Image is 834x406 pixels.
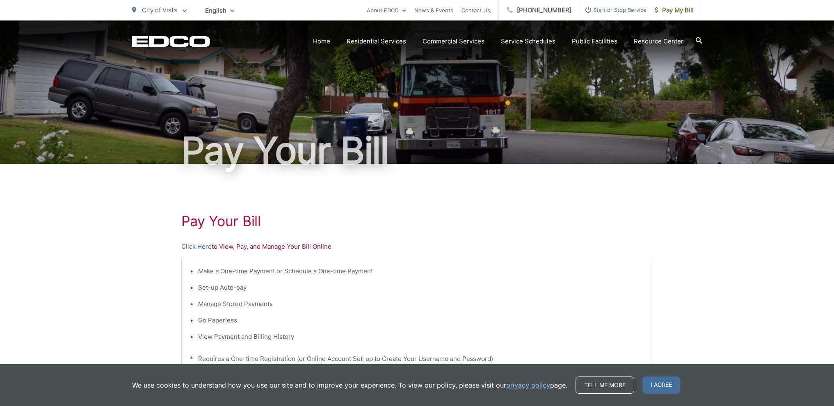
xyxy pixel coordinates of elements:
[132,36,210,47] a: EDCD logo. Return to the homepage.
[634,36,683,46] a: Resource Center
[572,36,617,46] a: Public Facilities
[423,36,484,46] a: Commercial Services
[414,5,453,15] a: News & Events
[190,354,644,364] p: * Requires a One-time Registration (or Online Account Set-up to Create Your Username and Password)
[142,6,177,14] span: City of Vista
[313,36,330,46] a: Home
[132,380,567,390] p: We use cookies to understand how you use our site and to improve your experience. To view our pol...
[198,283,644,293] li: Set-up Auto-pay
[198,299,644,309] li: Manage Stored Payments
[199,3,240,18] span: English
[642,377,680,394] span: I agree
[198,332,644,342] li: View Payment and Billing History
[132,130,702,171] h1: Pay Your Bill
[347,36,406,46] a: Residential Services
[181,242,653,252] p: to View, Pay, and Manage Your Bill Online
[576,377,634,394] a: Tell me more
[198,315,644,325] li: Go Paperless
[181,242,212,252] a: Click Here
[181,213,653,229] h1: Pay Your Bill
[655,5,694,15] span: Pay My Bill
[501,36,555,46] a: Service Schedules
[367,5,406,15] a: About EDCO
[506,380,550,390] a: privacy policy
[198,266,644,276] li: Make a One-time Payment or Schedule a One-time Payment
[462,5,490,15] a: Contact Us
